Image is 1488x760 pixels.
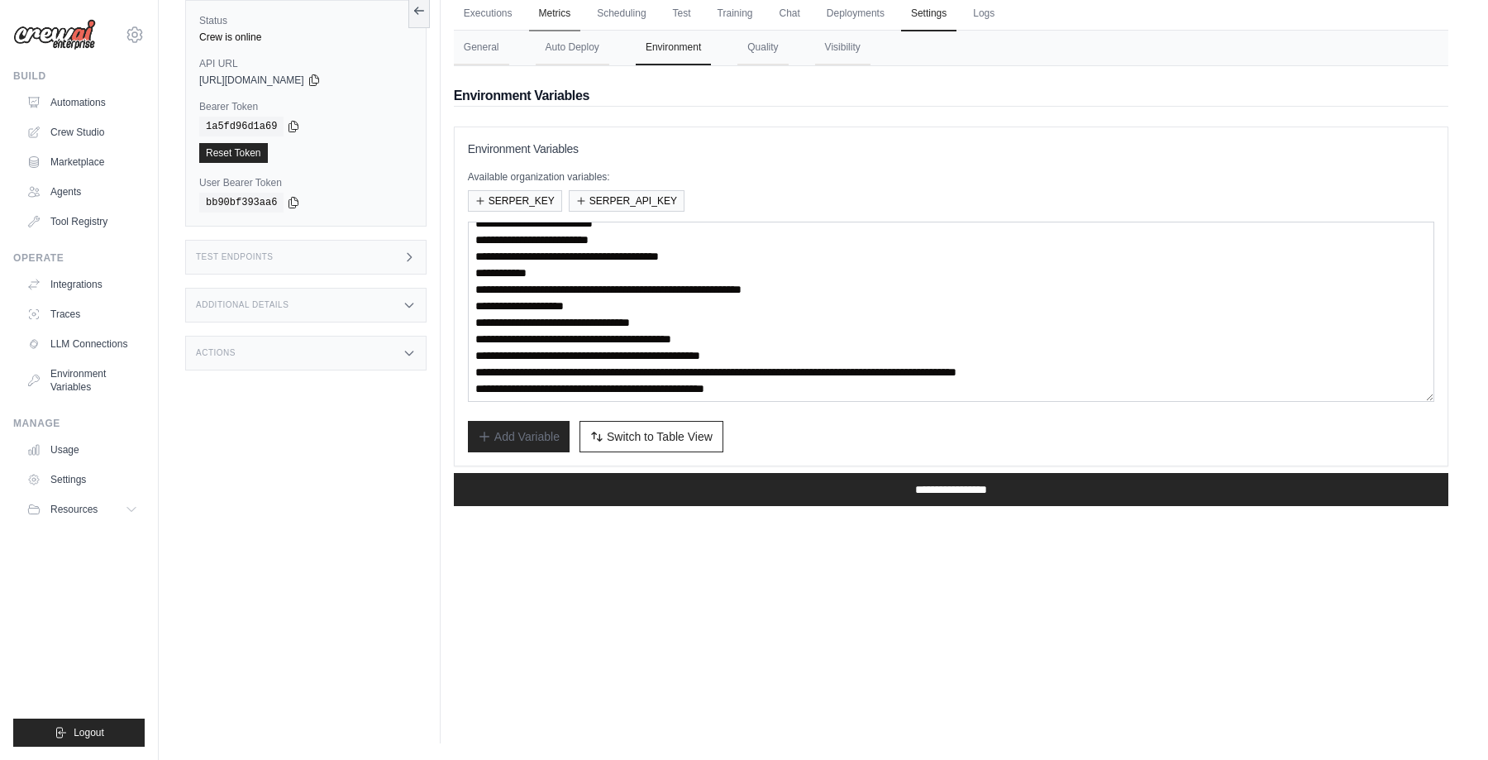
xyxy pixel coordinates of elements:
[50,503,98,516] span: Resources
[13,251,145,265] div: Operate
[199,57,413,70] label: API URL
[468,421,570,452] button: Add Variable
[20,149,145,175] a: Marketplace
[607,428,713,445] span: Switch to Table View
[13,19,96,50] img: Logo
[20,496,145,523] button: Resources
[468,170,1434,184] p: Available organization variables:
[569,190,684,212] button: SERPER_API_KEY
[636,31,711,65] button: Environment
[454,31,1448,65] nav: Tabs
[468,190,562,212] button: SERPER_KEY
[454,31,509,65] button: General
[196,300,289,310] h3: Additional Details
[13,719,145,747] button: Logout
[20,331,145,357] a: LLM Connections
[20,179,145,205] a: Agents
[20,466,145,493] a: Settings
[199,117,284,136] code: 1a5fd96d1a69
[199,176,413,189] label: User Bearer Token
[199,74,304,87] span: [URL][DOMAIN_NAME]
[13,69,145,83] div: Build
[468,141,1434,157] h3: Environment Variables
[579,421,723,452] button: Switch to Table View
[815,31,870,65] button: Visibility
[20,301,145,327] a: Traces
[20,89,145,116] a: Automations
[199,100,413,113] label: Bearer Token
[20,361,145,400] a: Environment Variables
[737,31,788,65] button: Quality
[74,726,104,739] span: Logout
[199,31,413,44] div: Crew is online
[199,14,413,27] label: Status
[536,31,609,65] button: Auto Deploy
[454,86,1448,106] h2: Environment Variables
[20,437,145,463] a: Usage
[20,271,145,298] a: Integrations
[196,348,236,358] h3: Actions
[20,208,145,235] a: Tool Registry
[199,193,284,213] code: bb90bf393aa6
[196,252,274,262] h3: Test Endpoints
[13,417,145,430] div: Manage
[199,143,268,163] a: Reset Token
[20,119,145,146] a: Crew Studio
